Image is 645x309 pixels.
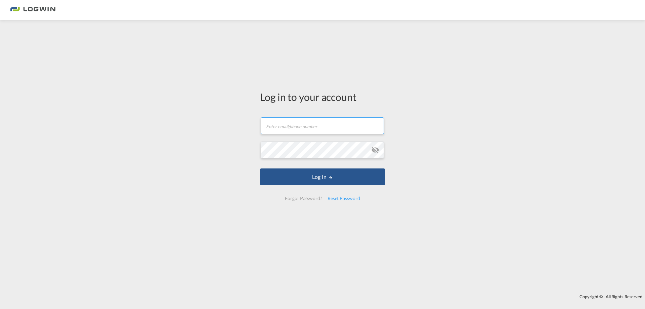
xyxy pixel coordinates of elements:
md-icon: icon-eye-off [371,146,379,154]
img: 2761ae10d95411efa20a1f5e0282d2d7.png [10,3,55,18]
div: Forgot Password? [282,192,325,204]
div: Log in to your account [260,90,385,104]
div: Reset Password [325,192,363,204]
button: LOGIN [260,168,385,185]
input: Enter email/phone number [261,117,384,134]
